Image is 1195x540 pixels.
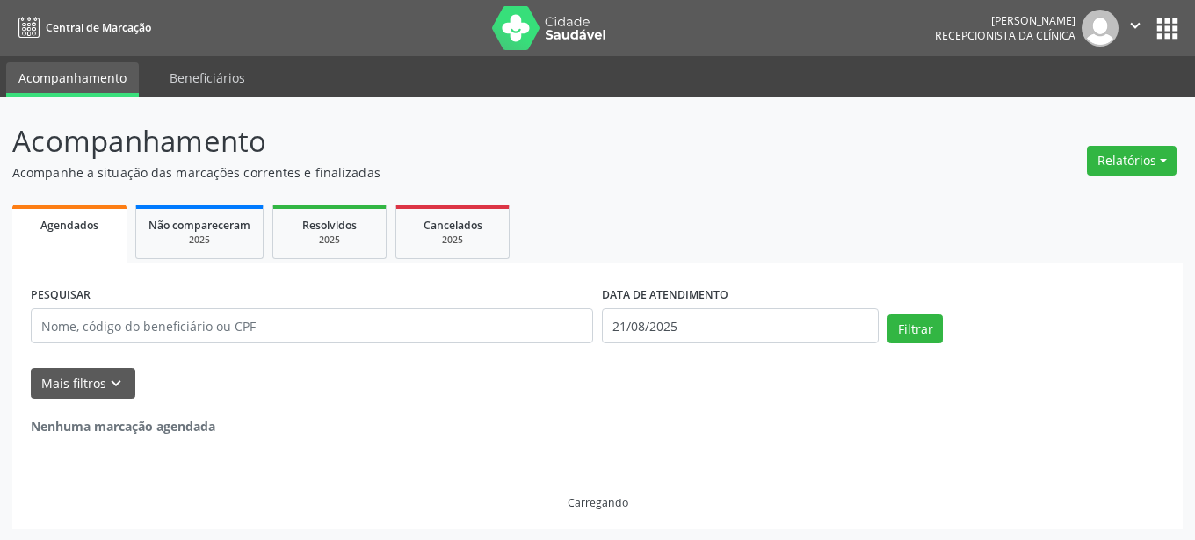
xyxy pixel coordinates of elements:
a: Central de Marcação [12,13,151,42]
img: img [1082,10,1119,47]
p: Acompanhe a situação das marcações correntes e finalizadas [12,163,831,182]
span: Agendados [40,218,98,233]
div: 2025 [409,234,496,247]
span: Não compareceram [148,218,250,233]
input: Nome, código do beneficiário ou CPF [31,308,593,343]
span: Cancelados [424,218,482,233]
i: keyboard_arrow_down [106,374,126,393]
label: PESQUISAR [31,282,91,309]
span: Resolvidos [302,218,357,233]
button: Mais filtroskeyboard_arrow_down [31,368,135,399]
span: Recepcionista da clínica [935,28,1075,43]
a: Acompanhamento [6,62,139,97]
span: Central de Marcação [46,20,151,35]
button: Relatórios [1087,146,1177,176]
button:  [1119,10,1152,47]
label: DATA DE ATENDIMENTO [602,282,728,309]
div: 2025 [148,234,250,247]
div: [PERSON_NAME] [935,13,1075,28]
i:  [1126,16,1145,35]
p: Acompanhamento [12,119,831,163]
a: Beneficiários [157,62,257,93]
div: Carregando [568,495,628,510]
button: apps [1152,13,1183,44]
strong: Nenhuma marcação agendada [31,418,215,435]
button: Filtrar [887,314,943,344]
div: 2025 [286,234,373,247]
input: Selecione um intervalo [602,308,879,343]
